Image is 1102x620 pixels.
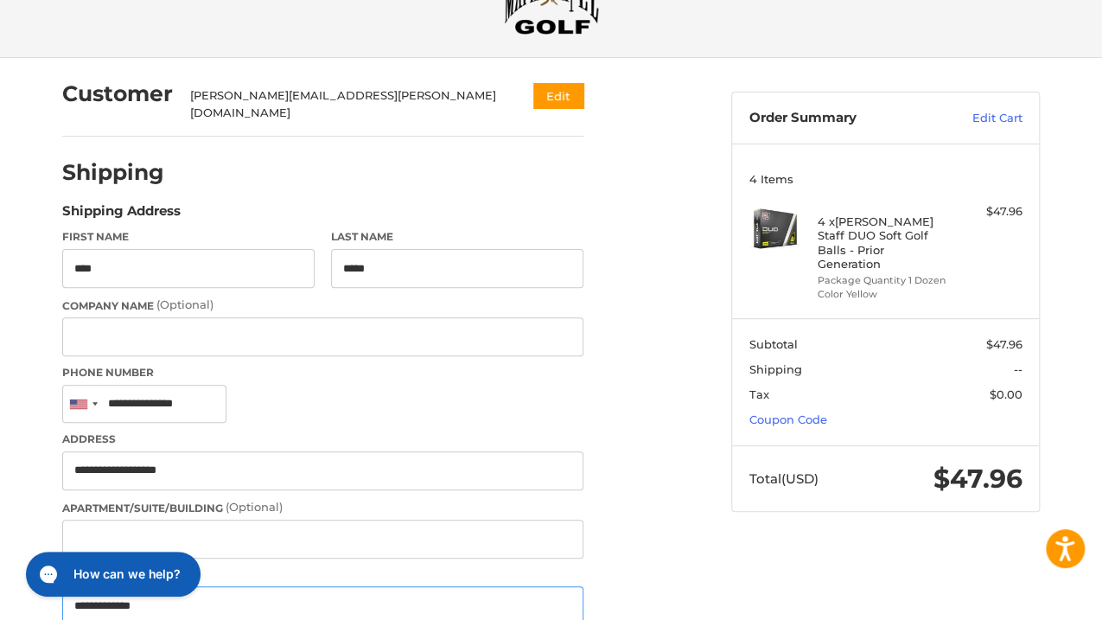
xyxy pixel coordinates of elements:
iframe: Gorgias live chat messenger [17,546,205,603]
span: Total (USD) [749,470,819,487]
span: Shipping [749,362,802,376]
h2: Shipping [62,159,164,186]
a: Edit Cart [935,110,1022,127]
span: $47.96 [986,337,1022,351]
iframe: Google Customer Reviews [959,573,1102,620]
span: Tax [749,387,769,401]
span: -- [1014,362,1022,376]
label: City [62,567,583,583]
h3: Order Summary [749,110,935,127]
span: Subtotal [749,337,798,351]
div: United States: +1 [63,386,103,423]
small: (Optional) [156,297,213,311]
div: [PERSON_NAME][EMAIL_ADDRESS][PERSON_NAME][DOMAIN_NAME] [190,87,500,121]
label: Address [62,431,583,447]
h2: Customer [62,80,173,107]
label: Phone Number [62,365,583,380]
label: Apartment/Suite/Building [62,499,583,516]
label: Company Name [62,297,583,314]
div: $47.96 [954,203,1022,221]
li: Color Yellow [818,287,950,302]
legend: Shipping Address [62,201,181,229]
span: $47.96 [933,463,1022,495]
small: (Optional) [226,500,283,514]
button: Edit [533,83,583,108]
h4: 4 x [PERSON_NAME] Staff DUO Soft Golf Balls - Prior Generation [818,214,950,271]
label: First Name [62,229,315,245]
li: Package Quantity 1 Dozen [818,273,950,288]
label: Last Name [331,229,583,245]
h3: 4 Items [749,172,1022,186]
a: Coupon Code [749,412,827,426]
span: $0.00 [990,387,1022,401]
